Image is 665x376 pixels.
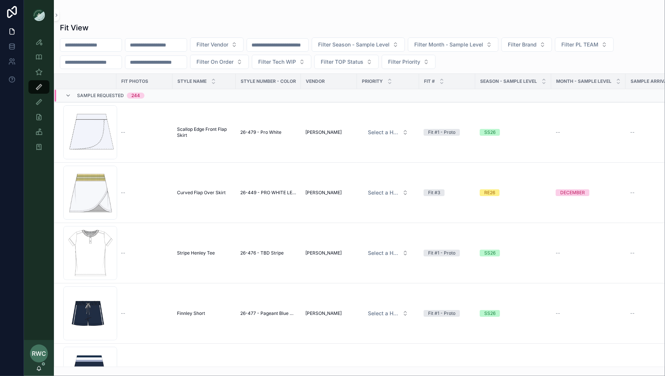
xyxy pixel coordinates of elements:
a: SS26 [480,250,547,256]
div: RE26 [484,189,495,196]
a: Fit #1 - Proto [424,250,471,256]
span: [PERSON_NAME] [305,190,342,196]
a: Fit #1 - Proto [424,310,471,317]
button: Select Button [362,186,414,199]
span: Vendor [306,78,325,84]
a: [PERSON_NAME] [305,190,353,196]
span: -- [630,250,635,256]
span: Select a HP FIT LEVEL [368,249,399,257]
a: 26-477 - Pageant Blue w/ Pro White [240,310,296,316]
span: Finnley Short [177,310,205,316]
div: scrollable content [24,30,54,163]
span: -- [630,190,635,196]
a: Fit #3 [424,189,471,196]
span: -- [121,310,125,316]
div: Fit #1 - Proto [428,310,455,317]
span: Select a HP FIT LEVEL [368,189,399,196]
span: -- [556,250,560,256]
a: -- [121,129,168,135]
a: -- [556,129,621,135]
a: Stripe Henley Tee [177,250,231,256]
div: Fit #1 - Proto [428,129,455,136]
button: Select Button [382,55,436,69]
span: Filter Brand [508,41,537,48]
span: Filter PL TEAM [561,41,598,48]
span: RWC [32,349,46,358]
button: Select Button [314,55,379,69]
span: [PERSON_NAME] [305,250,342,256]
span: Filter Season - Sample Level [318,41,390,48]
div: SS26 [484,250,495,256]
span: [PERSON_NAME] [305,129,342,135]
span: Select a HP FIT LEVEL [368,129,399,136]
span: 26-479 - Pro White [240,129,281,135]
a: -- [121,190,168,196]
span: Filter Month - Sample Level [414,41,483,48]
a: 26-476 - TBD Stripe [240,250,296,256]
button: Select Button [408,37,498,52]
span: Stripe Henley Tee [177,250,215,256]
span: Curved Flap Over Skirt [177,190,226,196]
a: Scallop Edge Front Flap Skirt [177,126,231,138]
div: Fit #1 - Proto [428,250,455,256]
a: -- [556,250,621,256]
span: Filter On Order [196,58,234,66]
span: Style Number - Color [241,78,296,84]
a: Fit #1 - Proto [424,129,471,136]
span: -- [630,310,635,316]
button: Select Button [252,55,311,69]
button: Select Button [190,37,244,52]
span: Filter Tech WIP [258,58,296,66]
button: Select Button [190,55,249,69]
a: Select Button [362,186,415,200]
span: Season - Sample Level [480,78,537,84]
span: -- [121,129,125,135]
a: [PERSON_NAME] [305,129,353,135]
a: -- [121,250,168,256]
div: 244 [131,93,140,99]
span: Filter Priority [388,58,420,66]
span: STYLE NAME [177,78,207,84]
button: Select Button [312,37,405,52]
span: -- [121,190,125,196]
button: Select Button [362,307,414,320]
a: -- [121,310,168,316]
a: [PERSON_NAME] [305,250,353,256]
span: Select a HP FIT LEVEL [368,310,399,317]
button: Select Button [501,37,552,52]
span: Fit # [424,78,435,84]
a: [PERSON_NAME] [305,310,353,316]
a: 26-449 - PRO WHITE LENTIL SPROUT AND LEMON MERINGUE [240,190,296,196]
a: Finnley Short [177,310,231,316]
button: Select Button [362,126,414,139]
span: -- [630,129,635,135]
div: Fit #3 [428,189,440,196]
h1: Fit View [60,22,89,33]
span: -- [556,129,560,135]
span: -- [556,310,560,316]
span: PRIORITY [362,78,383,84]
span: MONTH - SAMPLE LEVEL [556,78,611,84]
a: RE26 [480,189,547,196]
span: Filter TOP Status [321,58,363,66]
span: [PERSON_NAME] [305,310,342,316]
img: App logo [33,9,45,21]
a: SS26 [480,310,547,317]
span: -- [121,250,125,256]
div: SS26 [484,310,495,317]
a: SS26 [480,129,547,136]
a: -- [556,310,621,316]
a: Curved Flap Over Skirt [177,190,231,196]
button: Select Button [362,246,414,260]
div: DECEMBER [560,189,585,196]
span: 26-476 - TBD Stripe [240,250,284,256]
span: Filter Vendor [196,41,228,48]
a: DECEMBER [556,189,621,196]
span: Fit Photos [121,78,148,84]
